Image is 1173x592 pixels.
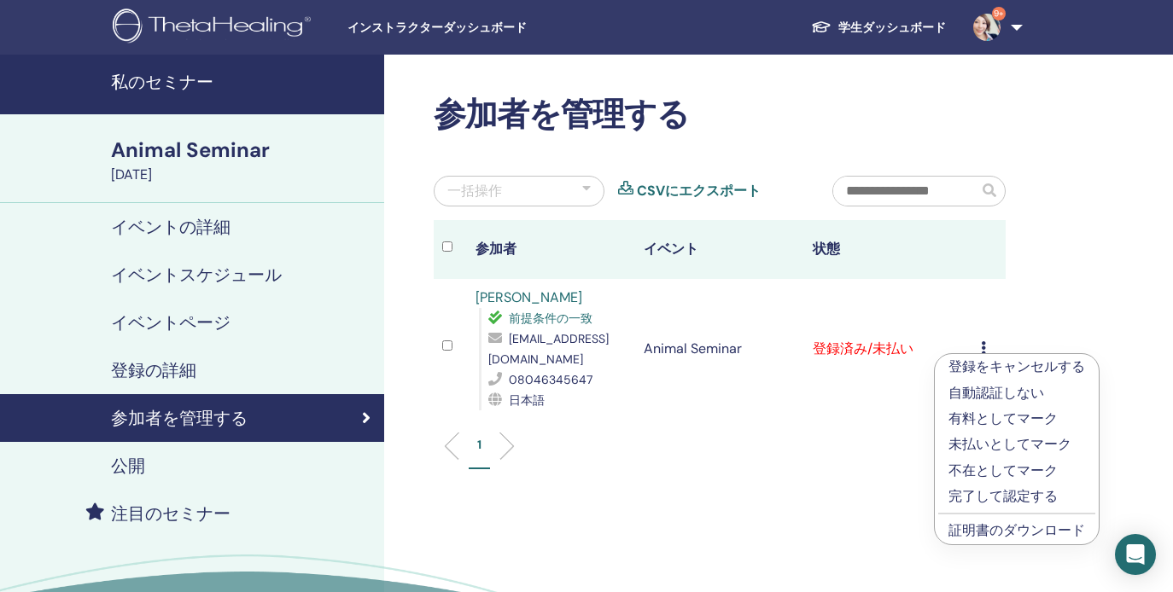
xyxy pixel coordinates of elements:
[476,288,582,306] a: [PERSON_NAME]
[434,96,1006,135] h2: 参加者を管理する
[111,456,145,476] h4: 公開
[509,372,592,387] span: 08046345647
[948,521,1085,539] a: 証明書のダウンロード
[948,357,1085,377] p: 登録をキャンセルする
[111,217,231,237] h4: イベントの詳細
[509,311,592,326] span: 前提条件の一致
[111,72,374,92] h4: 私のセミナー
[509,392,545,408] span: 日本語
[811,20,832,34] img: graduation-cap-white.svg
[948,434,1085,455] p: 未払いとしてマーク
[101,136,384,185] a: Animal Seminar[DATE]
[948,409,1085,429] p: 有料としてマーク
[635,220,803,279] th: イベント
[111,360,196,380] h4: 登録の詳細
[635,279,803,419] td: Animal Seminar
[637,181,761,201] a: CSVにエクスポート
[797,12,960,44] a: 学生ダッシュボード
[111,264,282,285] h4: イベントスケジュール
[804,220,972,279] th: 状態
[973,14,1001,41] img: default.jpg
[347,19,604,37] span: インストラクターダッシュボード
[111,165,374,185] div: [DATE]
[992,7,1006,20] span: 9+
[113,9,317,47] img: logo.png
[111,136,374,165] div: Animal Seminar
[1115,534,1156,575] div: Open Intercom Messenger
[948,461,1085,481] p: 不在としてマーク
[948,486,1085,507] p: 完了して認定する
[111,408,248,428] h4: 参加者を管理する
[948,383,1085,403] p: 自動認証しない
[477,436,481,454] p: 1
[111,312,231,333] h4: イベントページ
[467,220,635,279] th: 参加者
[111,503,231,524] h4: 注目のセミナー
[447,181,502,201] div: 一括操作
[488,331,609,367] span: [EMAIL_ADDRESS][DOMAIN_NAME]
